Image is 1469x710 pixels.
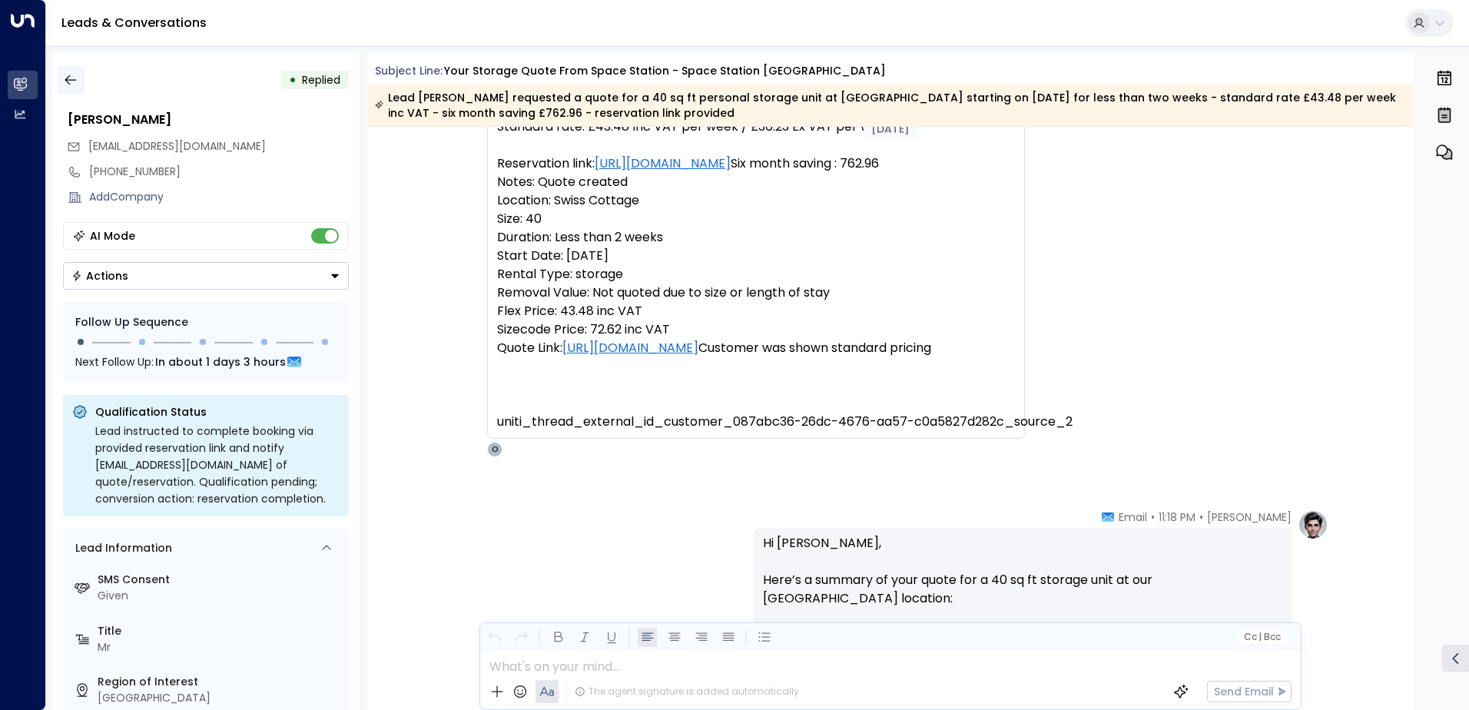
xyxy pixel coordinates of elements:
[1159,509,1195,525] span: 11:18 PM
[1207,509,1292,525] span: [PERSON_NAME]
[63,262,349,290] button: Actions
[75,353,337,370] div: Next Follow Up:
[1243,632,1280,642] span: Cc Bcc
[98,623,343,639] label: Title
[289,66,297,94] div: •
[1237,630,1286,645] button: Cc|Bcc
[512,628,531,647] button: Redo
[63,262,349,290] div: Button group with a nested menu
[98,588,343,604] div: Given
[88,138,266,154] span: [EMAIL_ADDRESS][DOMAIN_NAME]
[485,628,504,647] button: Undo
[1298,509,1328,540] img: profile-logo.png
[302,72,340,88] span: Replied
[98,639,343,655] div: Mr
[487,442,502,457] div: O
[595,154,731,173] a: [URL][DOMAIN_NAME]
[89,164,349,180] div: [PHONE_NUMBER]
[98,690,343,706] div: [GEOGRAPHIC_DATA]
[95,423,340,507] div: Lead instructed to complete booking via provided reservation link and notify [EMAIL_ADDRESS][DOMA...
[89,189,349,205] div: AddCompany
[75,314,337,330] div: Follow Up Sequence
[1151,509,1155,525] span: •
[98,572,343,588] label: SMS Consent
[88,138,266,154] span: ashleycouque@googlemail.com
[68,111,349,129] div: [PERSON_NAME]
[375,90,1405,121] div: Lead [PERSON_NAME] requested a quote for a 40 sq ft personal storage unit at [GEOGRAPHIC_DATA] st...
[98,674,343,690] label: Region of Interest
[71,269,128,283] div: Actions
[90,228,135,244] div: AI Mode
[575,685,799,698] div: The agent signature is added automatically
[444,63,886,79] div: Your storage quote from Space Station - Space Station [GEOGRAPHIC_DATA]
[497,44,1015,431] pre: Name: [PERSON_NAME] Email: [EMAIL_ADDRESS][DOMAIN_NAME] Phone: [PHONE_NUMBER] Unit: 40 sq ft Pers...
[61,14,207,32] a: Leads & Conversations
[95,404,340,420] p: Qualification Status
[375,63,443,78] span: Subject Line:
[864,119,917,139] div: [DATE]
[1119,509,1147,525] span: Email
[562,339,698,357] a: [URL][DOMAIN_NAME]
[1199,509,1203,525] span: •
[155,353,286,370] span: In about 1 days 3 hours
[70,540,172,556] div: Lead Information
[1258,632,1262,642] span: |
